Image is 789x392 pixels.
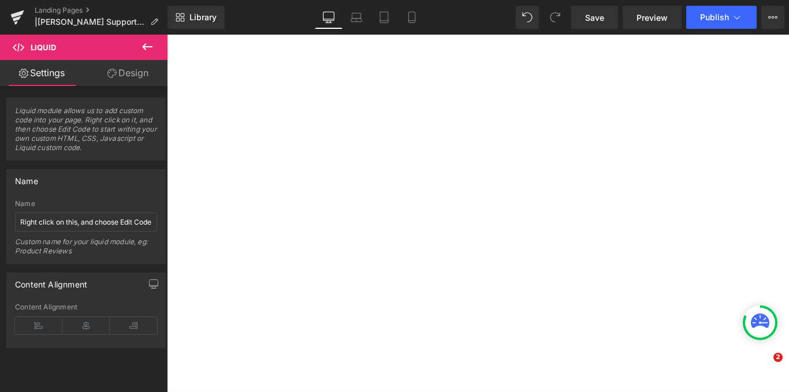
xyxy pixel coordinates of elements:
[35,17,146,27] span: |[PERSON_NAME] Support |Copy of Dentalspray (Altes Dentalspray gegen neues)
[585,12,604,24] span: Save
[189,12,217,23] span: Library
[398,6,426,29] a: Mobile
[15,303,157,311] div: Content Alignment
[31,43,56,52] span: Liquid
[773,353,783,362] span: 2
[15,273,87,289] div: Content Alignment
[637,12,668,24] span: Preview
[167,35,789,392] iframe: To enrich screen reader interactions, please activate Accessibility in Grammarly extension settings
[623,6,682,29] a: Preview
[15,106,157,160] span: Liquid module allows us to add custom code into your page. Right click on it, and then choose Edi...
[761,6,784,29] button: More
[370,6,398,29] a: Tablet
[544,6,567,29] button: Redo
[315,6,343,29] a: Desktop
[750,353,777,380] iframe: Intercom live chat
[168,6,225,29] a: New Library
[686,6,757,29] button: Publish
[35,6,168,15] a: Landing Pages
[516,6,539,29] button: Undo
[15,170,38,186] div: Name
[700,13,729,22] span: Publish
[86,60,170,86] a: Design
[15,200,157,208] div: Name
[343,6,370,29] a: Laptop
[15,237,157,263] div: Custom name for your liquid module, eg: Product Reviews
